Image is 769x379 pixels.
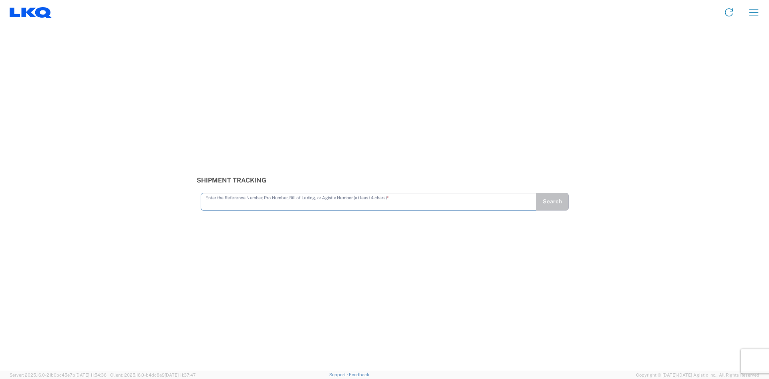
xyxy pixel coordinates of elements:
h3: Shipment Tracking [197,176,573,184]
span: Server: 2025.16.0-21b0bc45e7b [10,373,107,377]
a: Support [329,372,349,377]
a: Feedback [349,372,369,377]
span: [DATE] 11:37:47 [165,373,196,377]
span: [DATE] 11:54:36 [75,373,107,377]
span: Client: 2025.16.0-b4dc8a9 [110,373,196,377]
span: Copyright © [DATE]-[DATE] Agistix Inc., All Rights Reserved [636,371,759,379]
